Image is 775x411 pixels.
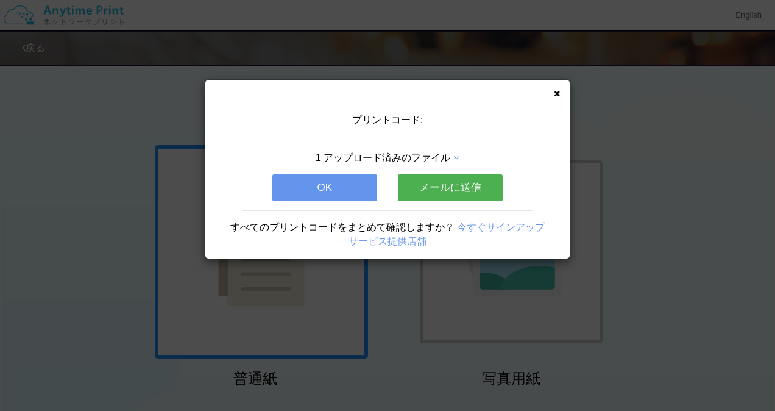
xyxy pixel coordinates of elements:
a: サービス提供店舗 [349,236,426,246]
a: 今すぐサインアップ [457,222,545,232]
span: プリントコード: [352,115,423,125]
button: メールに送信 [398,174,503,201]
span: すべてのプリントコードをまとめて確認しますか？ [230,222,455,232]
button: OK [272,174,377,201]
span: 1 アップロード済みのファイル [316,152,450,163]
